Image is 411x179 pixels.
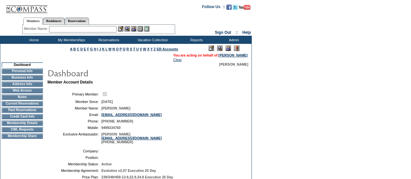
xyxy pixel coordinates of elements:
a: V [140,47,142,51]
td: Membership Details [2,121,43,126]
span: [PERSON_NAME] [101,106,130,110]
td: Web Access [2,88,43,93]
a: Follow us on Twitter [233,6,238,10]
a: Become our fan on Facebook [226,6,232,10]
td: Member Since: [50,100,99,104]
a: S [130,47,132,51]
td: Follow Us :: [202,4,225,12]
img: Log Concern/Member Elevation [234,45,239,51]
img: Impersonate [225,45,231,51]
td: Reports [177,36,214,44]
span: You are acting on behalf of: [173,53,248,57]
a: K [102,47,105,51]
a: Subscribe to our YouTube Channel [239,6,250,10]
td: Dashboard [2,62,43,67]
td: Reservations [89,36,127,44]
a: [PERSON_NAME] [219,53,248,57]
td: Phone: [50,119,99,123]
a: X [147,47,149,51]
td: Position: [50,156,99,160]
a: Reservations [65,18,89,24]
a: H [94,47,96,51]
td: Address Info [2,82,43,87]
a: E [84,47,86,51]
a: A [70,47,72,51]
td: Exclusive Ambassador: [50,132,99,144]
td: Membership Status: [50,162,99,166]
td: CWL Requests [2,127,43,132]
a: Z [154,47,156,51]
img: Become our fan on Facebook [226,5,232,10]
td: Credit Card Info [2,114,43,119]
td: Current Reservations [2,101,43,106]
div: Member Name: [24,26,49,32]
a: P [120,47,122,51]
a: M [109,47,111,51]
a: [EMAIL_ADDRESS][DOMAIN_NAME] [101,113,162,117]
a: Members [23,18,43,25]
img: Reservations [137,26,143,32]
img: Impersonate [131,26,136,32]
span: [DATE] [101,100,113,104]
img: b_calculator.gif [144,26,149,32]
a: D [80,47,83,51]
td: Notes [2,95,43,100]
a: G [90,47,93,51]
img: View [124,26,130,32]
span: [PERSON_NAME] [219,62,248,66]
img: pgTtlDashboard.gif [47,66,177,79]
a: I [97,47,98,51]
a: W [143,47,146,51]
a: Y [150,47,153,51]
a: Sign Out [215,30,231,35]
a: Clear [173,58,182,62]
td: Price Plan: [50,175,99,179]
a: C [77,47,79,51]
a: B [73,47,76,51]
span: 239/349/459-13.9,22.9,34.9 Executive 25 Day [101,175,173,179]
span: Evolution v2.07 Executive 25 Day [101,169,156,173]
a: O [116,47,119,51]
td: Membership Agreement: [50,169,99,173]
td: Mobile: [50,126,99,130]
img: Subscribe to our YouTube Channel [239,5,250,10]
span: [PERSON_NAME] [PHONE_NUMBER] [101,132,162,144]
a: Residences [43,18,65,24]
a: R [126,47,129,51]
td: Company: [50,149,99,153]
img: Edit Mode [209,45,214,51]
a: J [99,47,101,51]
td: Admin [214,36,252,44]
td: Membership Share [2,134,43,139]
span: 9499334760 [101,126,121,130]
img: Follow us on Twitter [233,5,238,10]
a: [EMAIL_ADDRESS][DOMAIN_NAME] [101,136,162,140]
a: L [106,47,108,51]
span: [PHONE_NUMBER] [101,119,133,123]
td: Member Name: [50,106,99,110]
img: View Mode [217,45,223,51]
a: U [136,47,139,51]
td: Business Info [2,75,43,80]
b: Member Account Details [47,80,93,84]
td: Email: [50,113,99,117]
span: :: [236,30,238,35]
img: b_edit.gif [118,26,123,32]
a: F [87,47,89,51]
td: My Memberships [52,36,89,44]
a: ER Accounts [157,47,178,51]
td: Past Reservations [2,108,43,113]
td: Personal Info [2,69,43,74]
a: Help [242,30,251,35]
td: Home [15,36,52,44]
a: T [133,47,135,51]
td: Vacation Collection [127,36,177,44]
a: Q [123,47,125,51]
a: N [112,47,115,51]
td: Primary Member: [50,91,99,97]
span: Active [101,162,112,166]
